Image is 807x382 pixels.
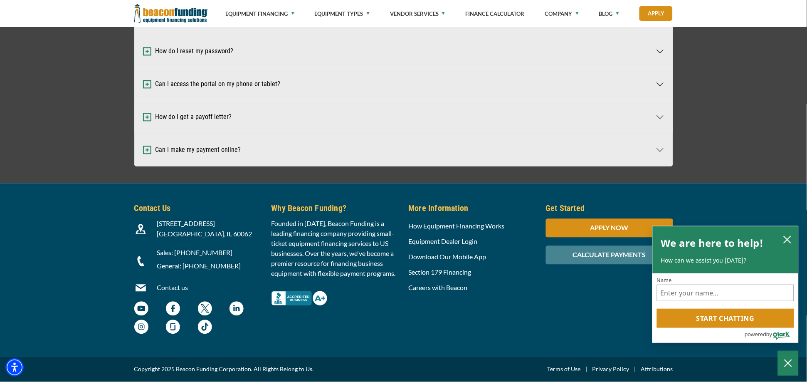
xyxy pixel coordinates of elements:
[745,328,798,342] a: Powered by Olark
[409,268,471,276] a: Section 179 Financing
[409,284,468,292] a: Careers with Beacon
[657,309,794,328] button: Start chatting
[143,113,151,122] img: Expand and Collapse Icon
[271,219,399,279] p: Founded in [DATE], Beacon Funding is a leading financing company providing small-ticket equipment...
[546,251,673,259] a: CALCULATE PAYMENTS
[271,291,327,306] img: Better Business Bureau Complaint Free A+ Rating
[198,306,212,314] a: Beacon Funding twitter - open in a new tab
[639,6,673,21] a: Apply
[135,35,673,68] button: How do I reset my password?
[134,365,314,375] span: Copyright 2025 Beacon Funding Corporation. All Rights Belong to Us.
[546,246,673,265] div: CALCULATE PAYMENTS
[5,358,24,377] div: Accessibility Menu
[641,365,673,375] a: Attributions
[166,306,180,314] a: Beacon Funding Facebook - open in a new tab
[135,134,673,166] button: Can I make my payment online?
[157,261,262,271] p: General: [PHONE_NUMBER]
[548,365,581,375] a: Terms of Use
[143,80,151,89] img: Expand and Collapse Icon
[778,351,799,376] button: Close Chatbox
[546,224,673,232] a: APPLY NOW
[198,302,212,316] img: Beacon Funding twitter
[198,320,212,334] img: Beacon Funding TikTok
[166,302,180,316] img: Beacon Funding Facebook
[409,253,486,261] a: Download Our Mobile App
[166,320,180,334] img: Beacon Funding Glassdoor
[134,306,148,314] a: Beacon Funding YouTube Channel - open in a new tab
[157,284,188,292] a: Contact us
[136,224,146,235] img: Beacon Funding location
[409,202,536,215] h5: More Information
[745,329,766,340] span: powered
[546,219,673,238] div: APPLY NOW
[546,202,673,215] h5: Get Started
[134,202,262,215] h5: Contact Us
[409,222,505,230] a: How Equipment Financing Works
[657,278,794,283] label: Name
[157,220,252,238] span: [STREET_ADDRESS] [GEOGRAPHIC_DATA], IL 60062
[581,365,592,375] span: |
[143,146,151,154] img: Expand and Collapse Icon
[134,302,148,316] img: Beacon Funding YouTube Channel
[661,256,790,265] p: How can we assist you [DATE]?
[271,202,399,215] h5: Why Beacon Funding?
[135,68,673,101] button: Can I access the portal on my phone or tablet?
[198,324,212,332] a: Beacon Funding TikTok - open in a new tab
[166,324,180,332] a: Beacon Funding Glassdoor - open in a new tab
[652,226,799,343] div: olark chatbox
[271,289,327,297] a: Better Business Bureau Complaint Free A+ Rating - open in a new tab
[230,306,244,314] a: Beacon Funding LinkedIn - open in a new tab
[143,47,151,56] img: Expand and Collapse Icon
[230,302,244,316] img: Beacon Funding LinkedIn
[781,233,794,245] button: close chatbox
[135,101,673,134] button: How do I get a payoff letter?
[136,283,146,293] img: Beacon Funding Email Contact Icon
[629,365,641,375] span: |
[157,248,262,258] p: Sales: [PHONE_NUMBER]
[136,256,146,267] img: Beacon Funding Phone
[592,365,629,375] a: Privacy Policy
[409,238,478,246] a: Equipment Dealer Login
[134,324,148,332] a: Beacon Funding Instagram - open in a new tab
[134,320,148,334] img: Beacon Funding Instagram
[767,329,772,340] span: by
[661,235,764,251] h2: We are here to help!
[657,285,794,301] input: Name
